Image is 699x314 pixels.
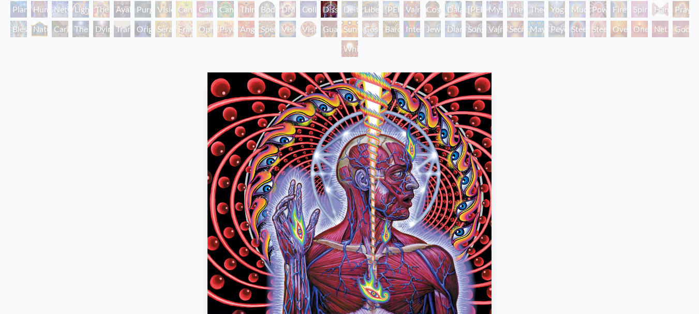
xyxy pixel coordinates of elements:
div: Bardo Being [383,21,399,37]
div: Mystic Eye [486,1,503,18]
div: Jewel Being [424,21,441,37]
div: Ophanic Eyelash [197,21,213,37]
div: The Shulgins and their Alchemical Angels [93,1,110,18]
div: Cannabacchus [217,1,234,18]
div: Godself [673,21,689,37]
div: Vajra Being [486,21,503,37]
div: Mudra [569,1,586,18]
div: Yogi & the Möbius Sphere [548,1,565,18]
div: Blessing Hand [10,21,27,37]
div: Cannabis Sutra [197,1,213,18]
div: Cosmic Elf [362,21,379,37]
div: Praying Hands [673,1,689,18]
div: Fractal Eyes [176,21,192,37]
div: Deities & Demons Drinking from the Milky Pool [341,1,358,18]
div: Purging [135,1,151,18]
div: Interbeing [404,21,420,37]
div: Vision Crystal [279,21,296,37]
div: Song of Vajra Being [466,21,482,37]
div: Planetary Prayers [10,1,27,18]
div: DMT - The Spirit Molecule [279,1,296,18]
div: Theologue [528,1,544,18]
div: Firewalking [611,1,627,18]
div: Lightworker [72,1,89,18]
div: Third Eye Tears of Joy [238,1,255,18]
div: The Soul Finds It's Way [72,21,89,37]
div: Angel Skin [238,21,255,37]
div: Human Geometry [31,1,48,18]
div: Networks [52,1,68,18]
div: Mayan Being [528,21,544,37]
div: The Seer [507,1,524,18]
div: Steeplehead 1 [569,21,586,37]
div: Cannabis Mudra [176,1,192,18]
div: Diamond Being [445,21,462,37]
div: Dissectional Art for Tool's Lateralus CD [321,1,337,18]
div: Vision Tree [155,1,172,18]
div: Peyote Being [548,21,565,37]
div: [PERSON_NAME] [383,1,399,18]
div: Collective Vision [300,1,317,18]
div: Seraphic Transport Docking on the Third Eye [155,21,172,37]
div: Oversoul [611,21,627,37]
div: Net of Being [652,21,668,37]
div: Power to the Peaceful [590,1,606,18]
div: Hands that See [652,1,668,18]
div: Transfiguration [114,21,130,37]
div: Vajra Guru [404,1,420,18]
div: Guardian of Infinite Vision [321,21,337,37]
div: [PERSON_NAME] [466,1,482,18]
div: Cosmic [DEMOGRAPHIC_DATA] [424,1,441,18]
div: Body/Mind as a Vibratory Field of Energy [259,1,275,18]
div: Liberation Through Seeing [362,1,379,18]
div: Vision [PERSON_NAME] [300,21,317,37]
div: Original Face [135,21,151,37]
div: Caring [52,21,68,37]
div: Psychomicrograph of a Fractal Paisley Cherub Feather Tip [217,21,234,37]
div: White Light [341,40,358,57]
div: Dying [93,21,110,37]
div: Ayahuasca Visitation [114,1,130,18]
div: Dalai Lama [445,1,462,18]
div: Sunyata [341,21,358,37]
div: One [631,21,648,37]
div: Secret Writing Being [507,21,524,37]
div: Spectral Lotus [259,21,275,37]
div: Steeplehead 2 [590,21,606,37]
div: Spirit Animates the Flesh [631,1,648,18]
div: Nature of Mind [31,21,48,37]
